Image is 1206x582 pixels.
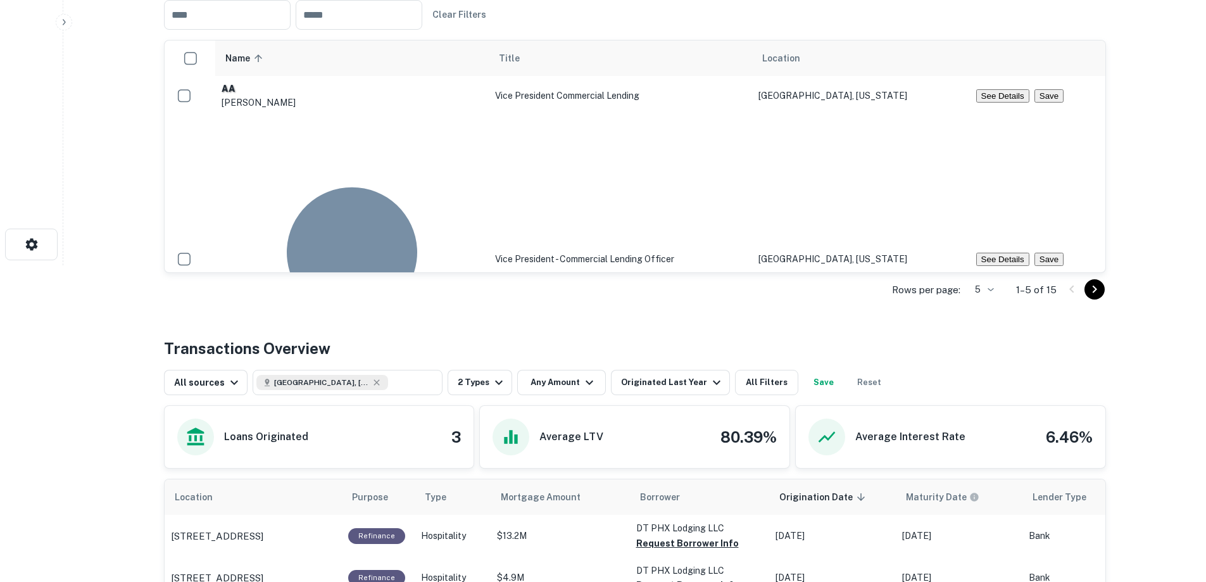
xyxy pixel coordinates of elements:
[762,51,800,66] span: Location
[892,282,960,298] p: Rows per page:
[779,490,869,505] span: Origination Date
[517,370,606,395] button: Any Amount
[342,479,415,515] th: Purpose
[165,479,342,515] th: Location
[1034,89,1064,103] button: Save
[501,490,597,505] span: Mortgage Amount
[539,429,603,445] h6: Average LTV
[769,479,896,515] th: Origination Date
[752,76,970,116] td: [GEOGRAPHIC_DATA], [US_STATE]
[171,529,263,544] p: [STREET_ADDRESS]
[1022,479,1136,515] th: Lender Type
[1084,279,1105,300] button: Go to next page
[451,426,461,448] h4: 3
[427,3,491,26] button: Clear Filters
[421,529,484,543] p: Hospitality
[636,564,763,578] p: DT PHX Lodging LLC
[222,122,482,397] div: [PERSON_NAME]
[491,479,630,515] th: Mortgage Amount
[803,370,844,395] button: Save your search to get updates of matches that match your search criteria.
[976,89,1029,103] button: See Details
[855,429,965,445] h6: Average Interest Rate
[348,528,405,544] div: This loan purpose was for refinancing
[735,370,798,395] button: All Filters
[1034,253,1064,266] button: Save
[222,82,482,96] p: A A
[636,521,763,535] p: DT PHX Lodging LLC
[497,529,624,543] p: $13.2M
[906,490,967,504] h6: Maturity Date
[611,370,730,395] button: Originated Last Year
[215,41,489,76] th: Name
[906,490,979,504] div: Maturity dates displayed may be estimated. Please contact the lender for the most accurate maturi...
[175,490,229,505] span: Location
[720,426,777,448] h4: 80.39%
[752,41,970,76] th: Location
[1143,440,1206,501] iframe: Chat Widget
[849,370,889,395] button: Reset
[352,490,405,505] span: Purpose
[448,370,512,395] button: 2 Types
[776,529,889,543] p: [DATE]
[636,536,739,551] button: Request Borrower Info
[171,529,336,544] a: [STREET_ADDRESS]
[1033,490,1086,505] span: Lender Type
[1046,426,1093,448] h4: 6.46%
[906,490,996,504] span: Maturity dates displayed may be estimated. Please contact the lender for the most accurate maturi...
[976,253,1029,266] button: See Details
[1016,282,1057,298] p: 1–5 of 15
[1029,529,1130,543] p: Bank
[752,116,970,403] td: [GEOGRAPHIC_DATA], [US_STATE]
[164,337,330,360] h4: Transactions Overview
[415,479,491,515] th: Type
[489,76,751,116] td: Vice President Commercial Lending
[499,51,536,66] span: Title
[489,116,751,403] td: Vice President - Commercial Lending Officer
[965,281,996,299] div: 5
[489,41,751,76] th: Title
[222,82,482,110] div: [PERSON_NAME]
[630,479,769,515] th: Borrower
[640,490,680,505] span: Borrower
[165,41,1105,272] div: scrollable content
[174,375,242,390] div: All sources
[274,377,369,388] span: [GEOGRAPHIC_DATA], [GEOGRAPHIC_DATA], [GEOGRAPHIC_DATA]
[902,529,1016,543] p: [DATE]
[225,51,267,66] span: Name
[896,479,1022,515] th: Maturity dates displayed may be estimated. Please contact the lender for the most accurate maturi...
[224,429,308,445] h6: Loans Originated
[164,370,248,395] button: All sources
[425,490,463,505] span: Type
[222,122,482,383] img: 9c8pery4andzj6ohjkjp54ma2
[621,375,724,390] div: Originated Last Year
